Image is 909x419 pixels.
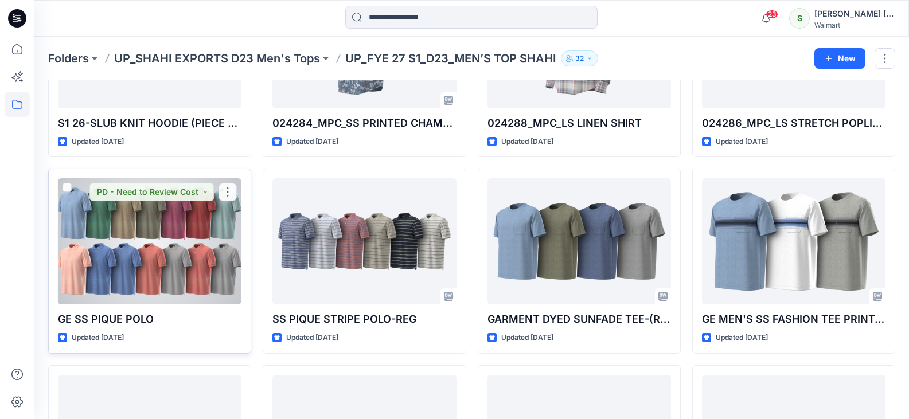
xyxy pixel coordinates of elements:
[561,50,598,66] button: 32
[716,332,768,344] p: Updated [DATE]
[789,8,810,29] div: S​
[48,50,89,66] a: Folders
[702,311,885,327] p: GE MEN'S SS FASHION TEE PRINT-(REG)
[501,332,553,344] p: Updated [DATE]
[487,178,671,304] a: GARMENT DYED SUNFADE TEE-(REG)-OPT-1
[487,115,671,131] p: 024288_MPC_LS LINEN SHIRT
[58,311,241,327] p: GE SS PIQUE POLO
[716,136,768,148] p: Updated [DATE]
[814,7,895,21] div: [PERSON_NAME] ​[PERSON_NAME]
[814,21,895,29] div: Walmart
[58,178,241,304] a: GE SS PIQUE POLO
[272,311,456,327] p: SS PIQUE STRIPE POLO-REG
[72,136,124,148] p: Updated [DATE]
[272,178,456,304] a: SS PIQUE STRIPE POLO-REG
[575,52,584,65] p: 32
[58,115,241,131] p: S1 26-SLUB KNIT HOODIE (PIECE DYED)-REG
[814,48,865,69] button: New
[272,115,456,131] p: 024284_MPC_SS PRINTED CHAMBRAY
[286,332,338,344] p: Updated [DATE]
[114,50,320,66] a: UP_SHAHI EXPORTS D23 Men's Tops
[501,136,553,148] p: Updated [DATE]
[286,136,338,148] p: Updated [DATE]
[702,115,885,131] p: 024286_MPC_LS STRETCH POPLIN BUTTUON DOWN
[487,311,671,327] p: GARMENT DYED SUNFADE TEE-(REG)-OPT-1
[72,332,124,344] p: Updated [DATE]
[766,10,778,19] span: 23
[345,50,556,66] p: UP_FYE 27 S1_D23_MEN’S TOP SHAHI
[702,178,885,304] a: GE MEN'S SS FASHION TEE PRINT-(REG)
